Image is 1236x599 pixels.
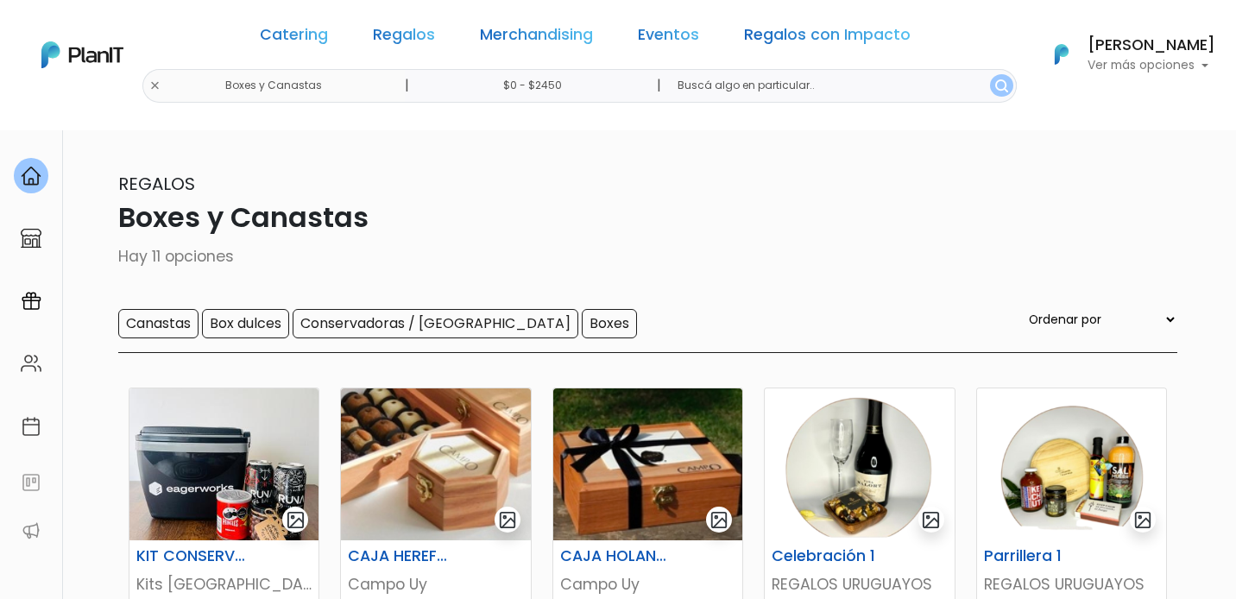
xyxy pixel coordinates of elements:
input: Buscá algo en particular.. [664,69,1017,103]
p: Kits [GEOGRAPHIC_DATA] [136,573,312,596]
input: Canastas [118,309,199,338]
img: PlanIt Logo [1043,35,1081,73]
p: Boxes y Canastas [59,197,1177,238]
img: marketplace-4ceaa7011d94191e9ded77b95e3339b90024bf715f7c57f8cf31f2d8c509eaba.svg [21,228,41,249]
input: Boxes [582,309,637,338]
a: Regalos con Impacto [744,28,911,48]
img: thumb_Dise%C3%B1o_sin_t%C3%ADtulo_-_2024-11-11T132834.131.png [977,388,1166,540]
img: feedback-78b5a0c8f98aac82b08bfc38622c3050aee476f2c9584af64705fc4e61158814.svg [21,472,41,493]
img: gallery-light [709,510,729,530]
a: Regalos [373,28,435,48]
a: Merchandising [480,28,593,48]
img: search_button-432b6d5273f82d61273b3651a40e1bd1b912527efae98b1b7a1b2c0702e16a8d.svg [995,79,1008,92]
button: PlanIt Logo [PERSON_NAME] Ver más opciones [1032,32,1215,77]
p: REGALOS URUGUAYOS [772,573,947,596]
h6: CAJA HOLANDO [550,547,681,565]
p: Campo Uy [348,573,523,596]
img: gallery-light [921,510,941,530]
img: people-662611757002400ad9ed0e3c099ab2801c6687ba6c219adb57efc949bc21e19d.svg [21,353,41,374]
h6: [PERSON_NAME] [1088,38,1215,54]
h6: CAJA HEREFORD [337,547,469,565]
img: campaigns-02234683943229c281be62815700db0a1741e53638e28bf9629b52c665b00959.svg [21,291,41,312]
p: REGALOS URUGUAYOS [984,573,1159,596]
p: Ver más opciones [1088,60,1215,72]
p: | [405,75,409,96]
img: thumb_PHOTO-2024-03-26-08-59-59_2.jpg [129,388,318,540]
p: | [657,75,661,96]
a: Catering [260,28,328,48]
img: thumb_C843F85B-81AD-4E98-913E-C4BCC45CF65E.jpeg [341,388,530,540]
img: thumb_Dise%C3%B1o_sin_t%C3%ADtulo_-_2024-11-11T131935.973.png [765,388,954,540]
p: Campo Uy [560,573,735,596]
input: Box dulces [202,309,289,338]
h6: Celebración 1 [761,547,892,565]
img: partners-52edf745621dab592f3b2c58e3bca9d71375a7ef29c3b500c9f145b62cc070d4.svg [21,520,41,541]
img: home-e721727adea9d79c4d83392d1f703f7f8bce08238fde08b1acbfd93340b81755.svg [21,166,41,186]
img: gallery-light [1133,510,1153,530]
img: gallery-light [498,510,518,530]
img: calendar-87d922413cdce8b2cf7b7f5f62616a5cf9e4887200fb71536465627b3292af00.svg [21,416,41,437]
img: PlanIt Logo [41,41,123,68]
p: Hay 11 opciones [59,245,1177,268]
img: thumb_626621DF-9800-4C60-9846-0AC50DD9F74D.jpeg [553,388,742,540]
h6: Parrillera 1 [974,547,1105,565]
p: Regalos [59,171,1177,197]
h6: KIT CONSERVADORA [126,547,257,565]
a: Eventos [638,28,699,48]
img: close-6986928ebcb1d6c9903e3b54e860dbc4d054630f23adef3a32610726dff6a82b.svg [149,80,161,91]
img: gallery-light [286,510,306,530]
input: Conservadoras / [GEOGRAPHIC_DATA] [293,309,578,338]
